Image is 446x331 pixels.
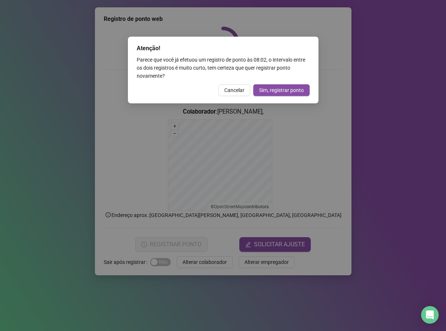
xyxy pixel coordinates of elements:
[421,306,439,324] div: Open Intercom Messenger
[137,56,310,80] div: Parece que você já efetuou um registro de ponto às 08:02 , o intervalo entre os dois registros é ...
[259,86,304,94] span: Sim, registrar ponto
[253,84,310,96] button: Sim, registrar ponto
[224,86,244,94] span: Cancelar
[218,84,250,96] button: Cancelar
[137,44,310,53] div: Atenção!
